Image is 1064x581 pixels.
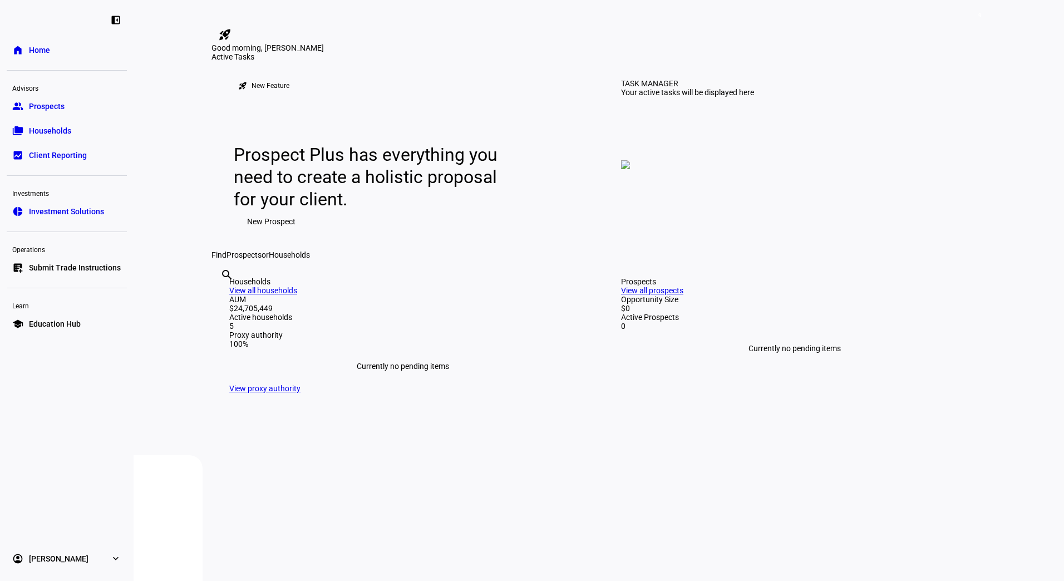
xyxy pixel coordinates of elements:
a: View all households [229,286,297,295]
eth-mat-symbol: bid_landscape [12,150,23,161]
div: $24,705,449 [229,304,577,313]
span: Prospects [29,101,65,112]
a: bid_landscapeClient Reporting [7,144,127,166]
div: Active households [229,313,577,322]
span: Investment Solutions [29,206,104,217]
span: Submit Trade Instructions [29,262,121,273]
div: Operations [7,241,127,257]
div: Advisors [7,80,127,95]
span: Prospects [226,250,262,259]
eth-mat-symbol: left_panel_close [110,14,121,26]
img: empty-tasks.png [621,160,630,169]
eth-mat-symbol: home [12,45,23,56]
mat-icon: search [220,268,234,282]
mat-icon: rocket_launch [238,81,247,90]
a: View all prospects [621,286,683,295]
div: Currently no pending items [621,331,968,366]
div: Opportunity Size [621,295,968,304]
span: New Prospect [247,210,295,233]
div: Learn [7,297,127,313]
div: Currently no pending items [229,348,577,384]
div: 100% [229,339,577,348]
eth-mat-symbol: group [12,101,23,112]
eth-mat-symbol: account_circle [12,553,23,564]
span: Education Hub [29,318,81,329]
eth-mat-symbol: list_alt_add [12,262,23,273]
a: View proxy authority [229,384,301,393]
eth-mat-symbol: pie_chart [12,206,23,217]
div: Prospects [621,277,968,286]
a: pie_chartInvestment Solutions [7,200,127,223]
div: Households [229,277,577,286]
div: Investments [7,185,127,200]
a: folder_copyHouseholds [7,120,127,142]
div: 5 [229,322,577,331]
input: Enter name of prospect or household [220,283,223,297]
div: Find or [211,250,986,259]
span: 9 [976,11,984,20]
span: Client Reporting [29,150,87,161]
div: Active Tasks [211,52,986,61]
span: [PERSON_NAME] [29,553,88,564]
span: Home [29,45,50,56]
div: Proxy authority [229,331,577,339]
div: 0 [621,322,968,331]
div: Active Prospects [621,313,968,322]
a: groupProspects [7,95,127,117]
eth-mat-symbol: folder_copy [12,125,23,136]
button: New Prospect [234,210,309,233]
div: New Feature [252,81,289,90]
div: Prospect Plus has everything you need to create a holistic proposal for your client. [234,144,508,210]
div: Good morning, [PERSON_NAME] [211,43,986,52]
span: Households [29,125,71,136]
mat-icon: rocket_launch [218,28,231,41]
div: $0 [621,304,968,313]
eth-mat-symbol: expand_more [110,553,121,564]
eth-mat-symbol: school [12,318,23,329]
div: AUM [229,295,577,304]
div: TASK MANAGER [621,79,678,88]
a: homeHome [7,39,127,61]
span: Households [269,250,310,259]
div: Your active tasks will be displayed here [621,88,754,97]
